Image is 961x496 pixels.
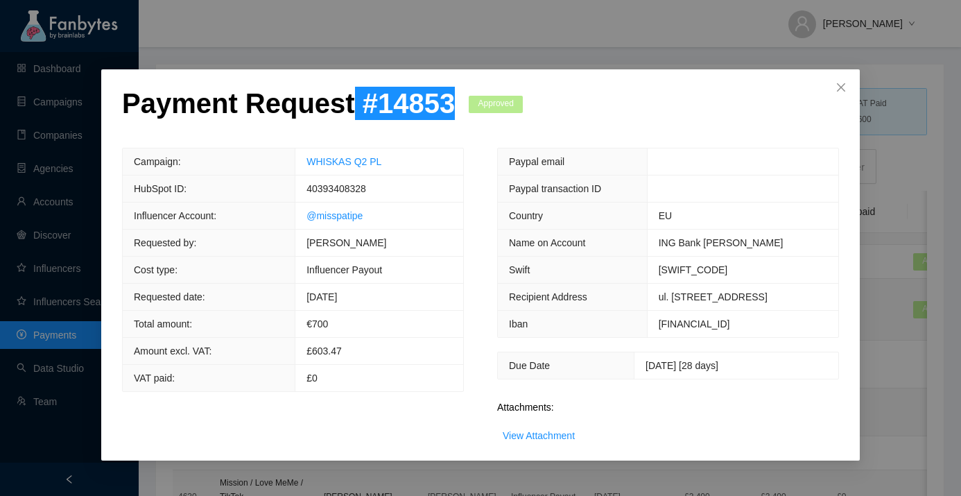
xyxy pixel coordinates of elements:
span: Requested date: [134,291,205,302]
span: Recipient Address [509,291,587,302]
span: [PERSON_NAME] [306,237,386,248]
span: Total amount: [134,318,192,330]
a: WHISKAS Q2 PL [306,156,381,167]
a: View Attachment [503,430,575,441]
span: Paypal email [509,156,564,167]
span: £0 [306,373,318,384]
span: [DATE] [28 days] [646,360,718,371]
span: Iban [509,318,528,330]
span: 40393408328 [306,183,366,194]
span: £603.47 [306,345,342,357]
span: Due Date [509,360,550,371]
span: HubSpot ID: [134,183,187,194]
p: Payment Request # 14853 [122,87,455,120]
span: EU [659,210,672,221]
span: Swift [509,264,530,275]
span: Campaign: [134,156,181,167]
span: Paypal transaction ID [509,183,601,194]
span: VAT paid: [134,373,175,384]
span: Influencer Account: [134,210,216,221]
span: Country [509,210,543,221]
span: Cost type: [134,264,178,275]
span: Requested by: [134,237,196,248]
span: Approved [469,96,523,113]
span: [FINANCIAL_ID] [659,318,730,330]
button: Close [822,69,860,107]
a: @misspatipe [306,210,363,221]
span: [SWIFT_CODE] [659,264,728,275]
span: close [836,82,847,93]
span: [DATE] [306,291,337,302]
span: Amount excl. VAT: [134,345,211,357]
span: ul. [STREET_ADDRESS] [659,291,768,302]
span: Name on Account [509,237,586,248]
span: € 700 [306,318,328,330]
span: Influencer Payout [306,264,382,275]
span: ING Bank [PERSON_NAME] [659,237,783,248]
